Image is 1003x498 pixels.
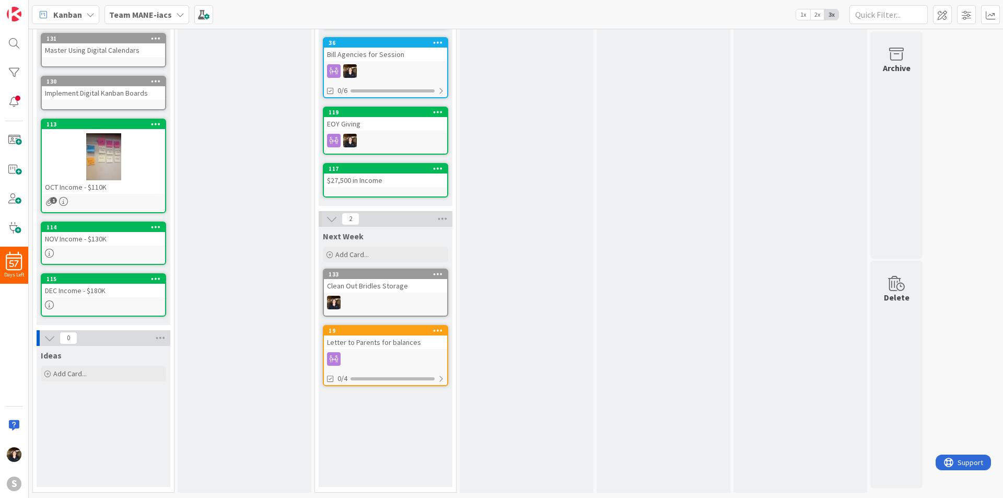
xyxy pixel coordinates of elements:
div: 115 [46,275,165,283]
input: Quick Filter... [849,5,928,24]
div: Letter to Parents for balances [324,335,447,349]
div: 36Bill Agencies for Session [324,38,447,61]
div: 19 [324,326,447,335]
img: KS [343,64,357,78]
span: Support [22,2,48,14]
span: 2 [342,213,359,225]
span: 0/6 [337,85,347,96]
div: 113 [46,121,165,128]
div: S [7,477,21,491]
div: $27,500 in Income [324,173,447,187]
div: 115 [42,274,165,284]
div: 131Master Using Digital Calendars [42,34,165,57]
div: 130 [42,77,165,86]
span: 0 [60,332,77,344]
div: Bill Agencies for Session [324,48,447,61]
div: NOV Income - $130K [42,232,165,246]
div: DEC Income - $180K [42,284,165,297]
span: 2x [810,9,824,20]
div: 113 [42,120,165,129]
span: 1 [50,197,57,204]
div: EOY Giving [324,117,447,131]
div: 131 [46,35,165,42]
div: 133Clean Out Bridles Storage [324,270,447,293]
div: 117 [329,165,447,172]
div: 114 [46,224,165,231]
div: Archive [883,62,911,74]
div: 119 [329,109,447,116]
div: 130 [46,78,165,85]
div: 114NOV Income - $130K [42,223,165,246]
div: 117 [324,164,447,173]
span: Next Week [323,231,364,241]
div: 36 [329,39,447,47]
span: Add Card... [53,369,87,378]
div: Clean Out Bridles Storage [324,279,447,293]
div: OCT Income - $110K [42,180,165,194]
div: 133 [329,271,447,278]
div: 119 [324,108,447,117]
img: KS [327,296,341,309]
div: KS [324,134,447,147]
span: Ideas [41,350,62,361]
div: Delete [884,291,909,304]
div: 19Letter to Parents for balances [324,326,447,349]
span: 1x [796,9,810,20]
div: 113OCT Income - $110K [42,120,165,194]
div: 114 [42,223,165,232]
div: 36 [324,38,447,48]
span: Kanban [53,8,82,21]
div: 133 [324,270,447,279]
b: Team MANE-iacs [109,9,172,20]
img: Visit kanbanzone.com [7,7,21,21]
div: 131 [42,34,165,43]
span: 3x [824,9,838,20]
span: 0/4 [337,373,347,384]
div: KS [324,64,447,78]
div: 115DEC Income - $180K [42,274,165,297]
div: Implement Digital Kanban Boards [42,86,165,100]
div: KS [324,296,447,309]
img: KS [7,447,21,462]
div: 19 [329,327,447,334]
div: Master Using Digital Calendars [42,43,165,57]
div: 119EOY Giving [324,108,447,131]
img: KS [343,134,357,147]
span: 57 [9,260,19,268]
div: 130Implement Digital Kanban Boards [42,77,165,100]
div: 117$27,500 in Income [324,164,447,187]
span: Add Card... [335,250,369,259]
